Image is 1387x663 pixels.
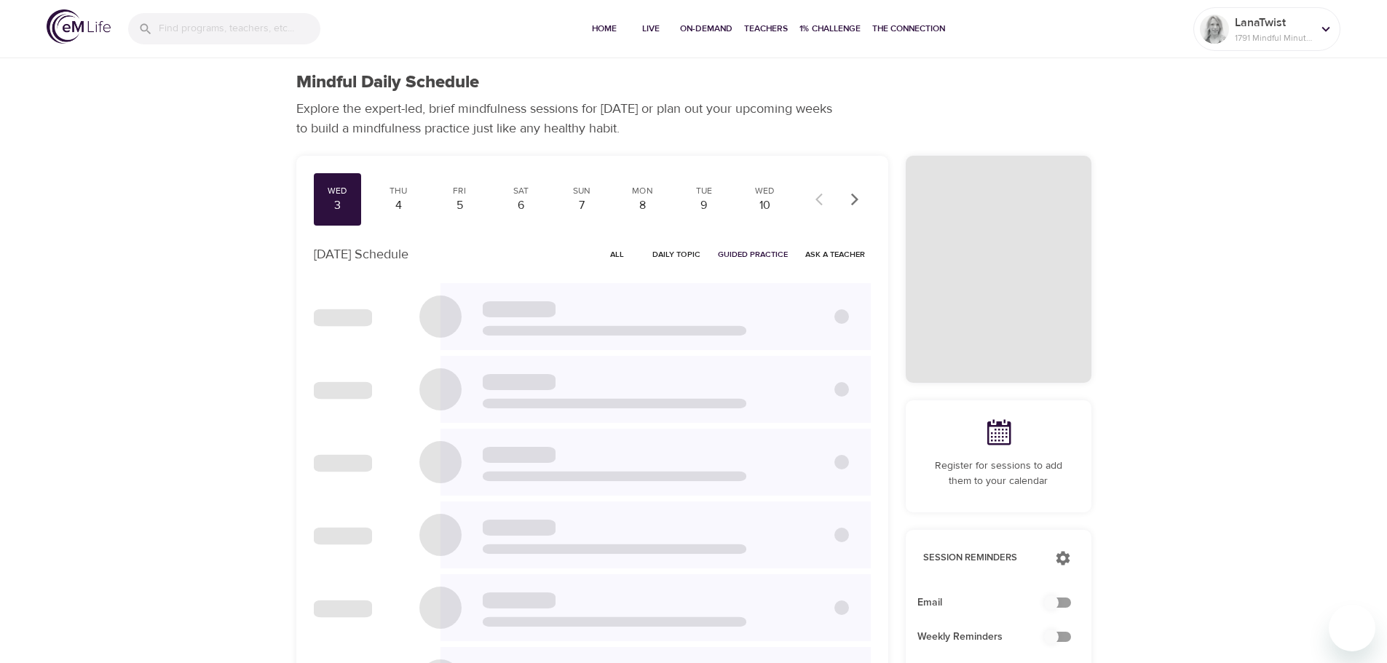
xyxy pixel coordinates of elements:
span: Home [587,21,622,36]
div: Fri [441,185,478,197]
div: 9 [686,197,722,214]
span: The Connection [872,21,945,36]
span: Guided Practice [718,247,788,261]
div: 5 [441,197,478,214]
span: Live [633,21,668,36]
div: 4 [380,197,416,214]
div: Tue [686,185,722,197]
span: Weekly Reminders [917,630,1056,645]
img: Remy Sharp [1200,15,1229,44]
iframe: Button to launch messaging window [1329,605,1375,651]
div: 6 [502,197,539,214]
p: [DATE] Schedule [314,245,408,264]
button: Ask a Teacher [799,243,871,266]
p: Session Reminders [923,551,1040,565]
div: 7 [564,197,600,214]
span: Email [917,595,1056,611]
div: Wed [320,185,356,197]
p: Register for sessions to add them to your calendar [923,458,1074,489]
button: Guided Practice [712,243,794,266]
span: Daily Topic [652,247,700,261]
span: On-Demand [680,21,732,36]
div: Thu [380,185,416,197]
span: Ask a Teacher [805,247,865,261]
span: 1% Challenge [799,21,861,36]
p: LanaTwist [1235,14,1312,31]
img: logo [47,9,111,44]
div: 3 [320,197,356,214]
button: All [594,243,641,266]
div: Sun [564,185,600,197]
input: Find programs, teachers, etc... [159,13,320,44]
div: Sat [502,185,539,197]
p: 1791 Mindful Minutes [1235,31,1312,44]
button: Daily Topic [647,243,706,266]
div: 10 [747,197,783,214]
span: All [600,247,635,261]
p: Explore the expert-led, brief mindfulness sessions for [DATE] or plan out your upcoming weeks to ... [296,99,842,138]
div: Wed [747,185,783,197]
div: Mon [625,185,661,197]
div: 8 [625,197,661,214]
span: Teachers [744,21,788,36]
h1: Mindful Daily Schedule [296,72,479,93]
